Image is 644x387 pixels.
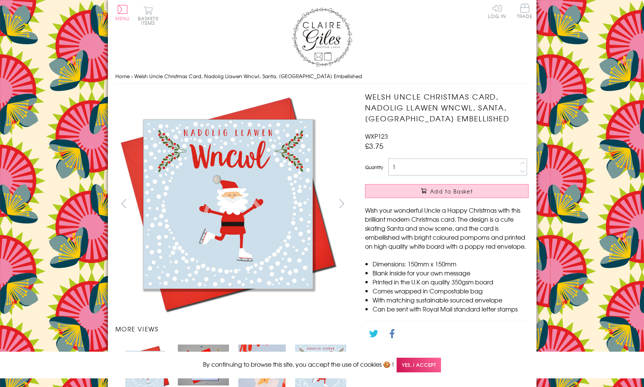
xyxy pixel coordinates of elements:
[517,4,533,18] span: Trade
[115,195,132,212] button: prev
[365,141,383,151] span: £3.75
[371,349,444,358] a: Go back to the collection
[373,295,529,304] li: With matching sustainable sourced envelope
[365,91,529,124] h1: Welsh Uncle Christmas Card, Nadolig Llawen Wncwl, Santa, [GEOGRAPHIC_DATA] Embellished
[365,184,529,198] button: Add to Basket
[131,73,133,80] span: ›
[373,277,529,286] li: Printed in the U.K on quality 350gsm board
[365,206,529,251] p: Wish your wonderful Uncle a Happy Christmas with this brilliant modern Christmas card. The design...
[373,259,529,268] li: Dimensions: 150mm x 150mm
[430,187,473,195] span: Add to Basket
[517,4,533,20] a: Trade
[115,69,529,84] nav: breadcrumbs
[138,6,159,25] button: Basket0 items
[115,5,130,21] button: Menu
[134,73,362,80] span: Welsh Uncle Christmas Card, Nadolig Llawen Wncwl, Santa, [GEOGRAPHIC_DATA] Embellished
[141,15,159,26] span: 0 items
[350,91,576,272] img: Welsh Uncle Christmas Card, Nadolig Llawen Wncwl, Santa, Pompom Embellished
[292,8,352,67] img: Claire Giles Greetings Cards
[178,345,229,385] img: Welsh Uncle Christmas Card, Nadolig Llawen Wncwl, Santa, Pompom Embellished
[115,91,341,317] img: Welsh Uncle Christmas Card, Nadolig Llawen Wncwl, Santa, Pompom Embellished
[365,132,388,141] span: WXP123
[397,358,441,372] span: Yes, I accept
[373,304,529,313] li: Can be sent with Royal Mail standard letter stamps
[115,15,130,22] span: Menu
[365,164,383,171] label: Quantity
[115,324,350,333] h3: More views
[333,195,350,212] button: next
[115,73,130,80] a: Home
[488,4,506,18] a: Log In
[373,286,529,295] li: Comes wrapped in Compostable bag
[373,268,529,277] li: Blank inside for your own message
